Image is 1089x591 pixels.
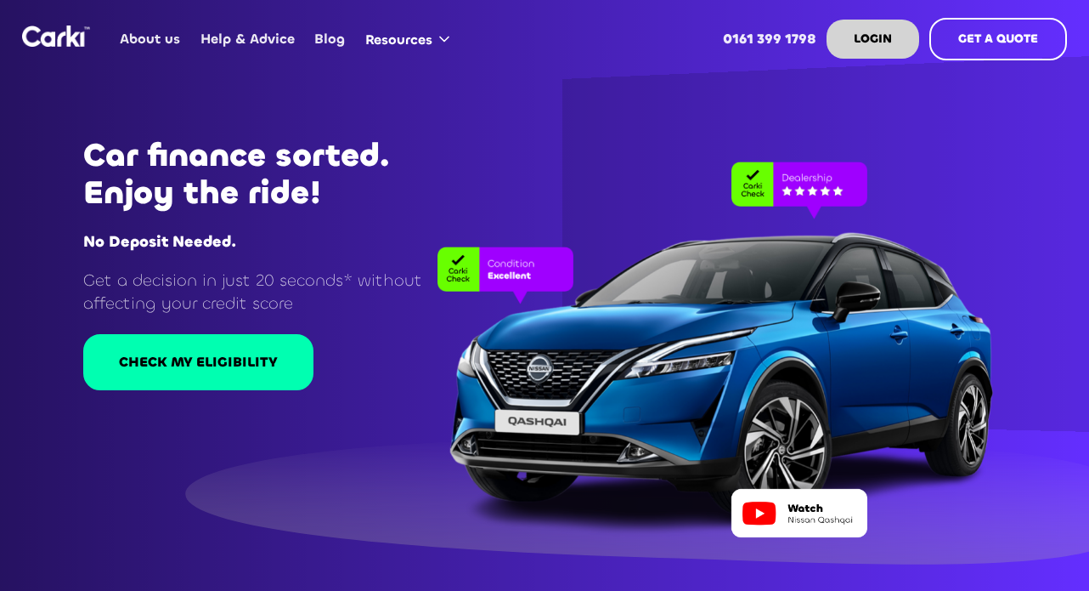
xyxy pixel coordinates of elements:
a: CHECK MY ELIGIBILITY [83,334,313,390]
a: GET A QUOTE [929,18,1067,60]
p: Get a decision in just 20 seconds* without affecting your credit score [83,269,464,315]
strong: GET A QUOTE [958,31,1038,47]
img: Logo [22,26,90,47]
a: Blog [305,6,355,72]
a: LOGIN [827,20,919,59]
a: home [22,26,90,47]
div: CHECK MY ELIGIBILITY [119,353,278,372]
div: Resources [355,7,466,71]
a: Help & Advice [190,6,304,72]
a: About us [110,6,190,72]
div: Resources [365,31,432,49]
h1: Car finance sorted. Enjoy the ride! [83,137,464,212]
strong: 0161 399 1798 [723,30,816,48]
strong: LOGIN [854,31,892,47]
a: 0161 399 1798 [714,6,827,72]
strong: No Deposit Needed. [83,231,236,252]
